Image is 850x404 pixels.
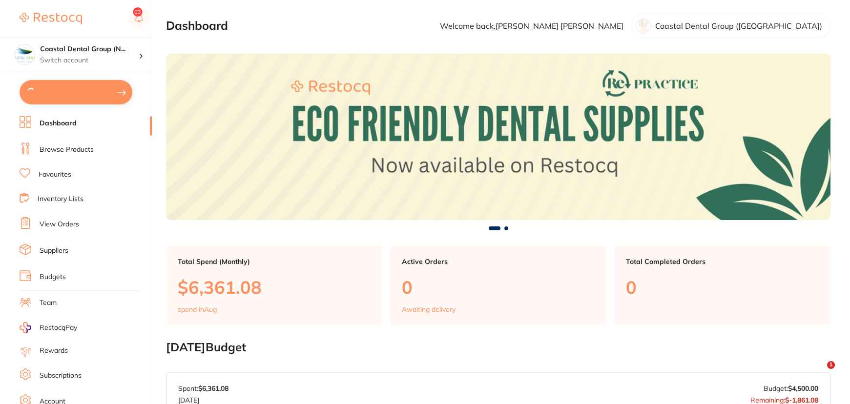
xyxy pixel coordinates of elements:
a: Favourites [39,170,71,180]
iframe: Intercom live chat [807,361,830,384]
strong: $4,500.00 [788,384,818,393]
p: Welcome back, [PERSON_NAME] [PERSON_NAME] [440,21,623,30]
a: Inventory Lists [38,194,83,204]
span: 1 [827,361,835,369]
a: Team [40,298,57,308]
a: Budgets [40,272,66,282]
a: Suppliers [40,246,68,256]
p: Switch account [40,56,139,65]
a: Rewards [40,346,68,356]
a: Browse Products [40,145,94,155]
p: Remaining: [750,392,818,404]
p: 0 [626,277,819,297]
h2: [DATE] Budget [166,341,830,354]
a: Dashboard [40,119,77,128]
p: Coastal Dental Group ([GEOGRAPHIC_DATA]) [655,21,822,30]
a: View Orders [40,220,79,229]
p: Spent: [178,384,228,392]
p: spend in Aug [178,305,217,313]
a: Restocq Logo [20,7,82,30]
span: RestocqPay [40,323,77,333]
img: Restocq Logo [20,13,82,24]
h2: Dashboard [166,19,228,33]
p: Total Completed Orders [626,258,819,265]
img: Coastal Dental Group (Newcastle) [15,45,35,64]
p: Active Orders [402,258,595,265]
img: Dashboard [166,54,830,220]
h4: Coastal Dental Group (Newcastle) [40,44,139,54]
p: $6,361.08 [178,277,371,297]
p: Total Spend (Monthly) [178,258,371,265]
a: Total Spend (Monthly)$6,361.08spend inAug [166,246,382,325]
a: Total Completed Orders0 [614,246,830,325]
p: 0 [402,277,595,297]
a: Active Orders0Awaiting delivery [390,246,606,325]
a: Subscriptions [40,371,82,381]
p: [DATE] [178,392,228,404]
p: Budget: [764,384,818,392]
strong: $6,361.08 [198,384,228,393]
a: RestocqPay [20,322,77,333]
img: RestocqPay [20,322,31,333]
p: Awaiting delivery [402,305,456,313]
